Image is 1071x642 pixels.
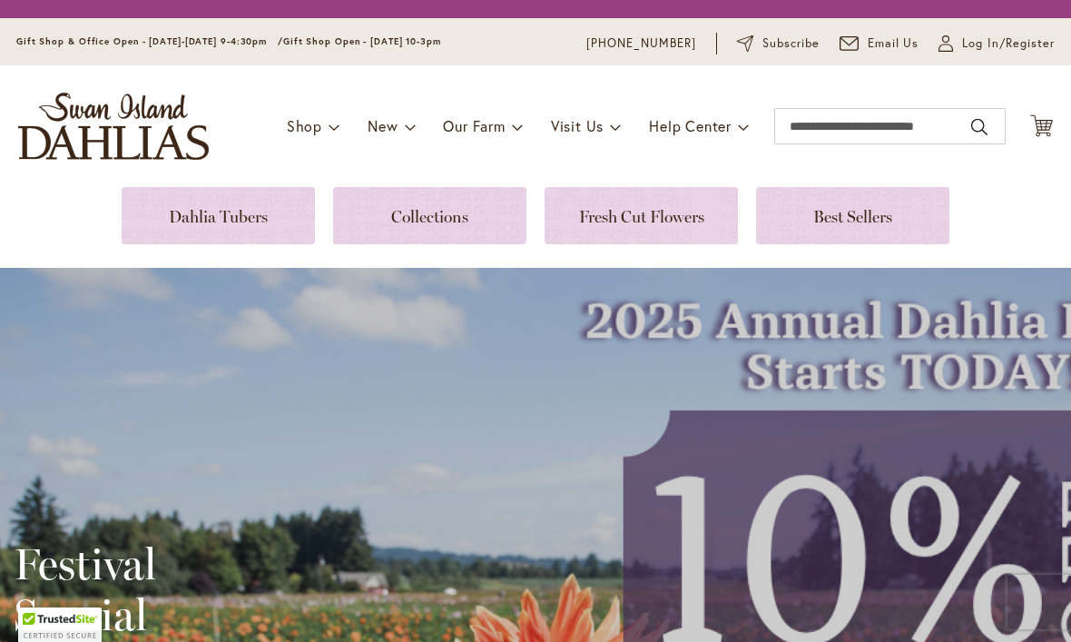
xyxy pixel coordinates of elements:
span: Our Farm [443,116,505,135]
span: Gift Shop Open - [DATE] 10-3pm [283,35,441,47]
span: Shop [287,116,322,135]
span: New [368,116,398,135]
a: Email Us [840,35,919,53]
span: Visit Us [551,116,604,135]
span: Gift Shop & Office Open - [DATE]-[DATE] 9-4:30pm / [16,35,283,47]
button: Search [971,113,987,142]
a: Log In/Register [938,35,1055,53]
span: Email Us [868,35,919,53]
a: Subscribe [737,35,820,53]
a: store logo [18,93,209,160]
a: [PHONE_NUMBER] [586,35,696,53]
span: Help Center [649,116,732,135]
h2: Festival Special [14,538,485,640]
span: Subscribe [762,35,820,53]
span: Log In/Register [962,35,1055,53]
div: TrustedSite Certified [18,607,102,642]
